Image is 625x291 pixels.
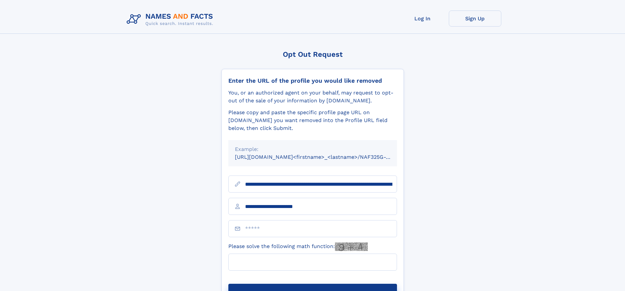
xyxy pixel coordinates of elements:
[228,109,397,132] div: Please copy and paste the specific profile page URL on [DOMAIN_NAME] you want removed into the Pr...
[396,10,449,27] a: Log In
[235,154,409,160] small: [URL][DOMAIN_NAME]<firstname>_<lastname>/NAF325G-xxxxxxxx
[449,10,501,27] a: Sign Up
[221,50,404,58] div: Opt Out Request
[124,10,219,28] img: Logo Names and Facts
[235,145,390,153] div: Example:
[228,242,368,251] label: Please solve the following math function:
[228,89,397,105] div: You, or an authorized agent on your behalf, may request to opt-out of the sale of your informatio...
[228,77,397,84] div: Enter the URL of the profile you would like removed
